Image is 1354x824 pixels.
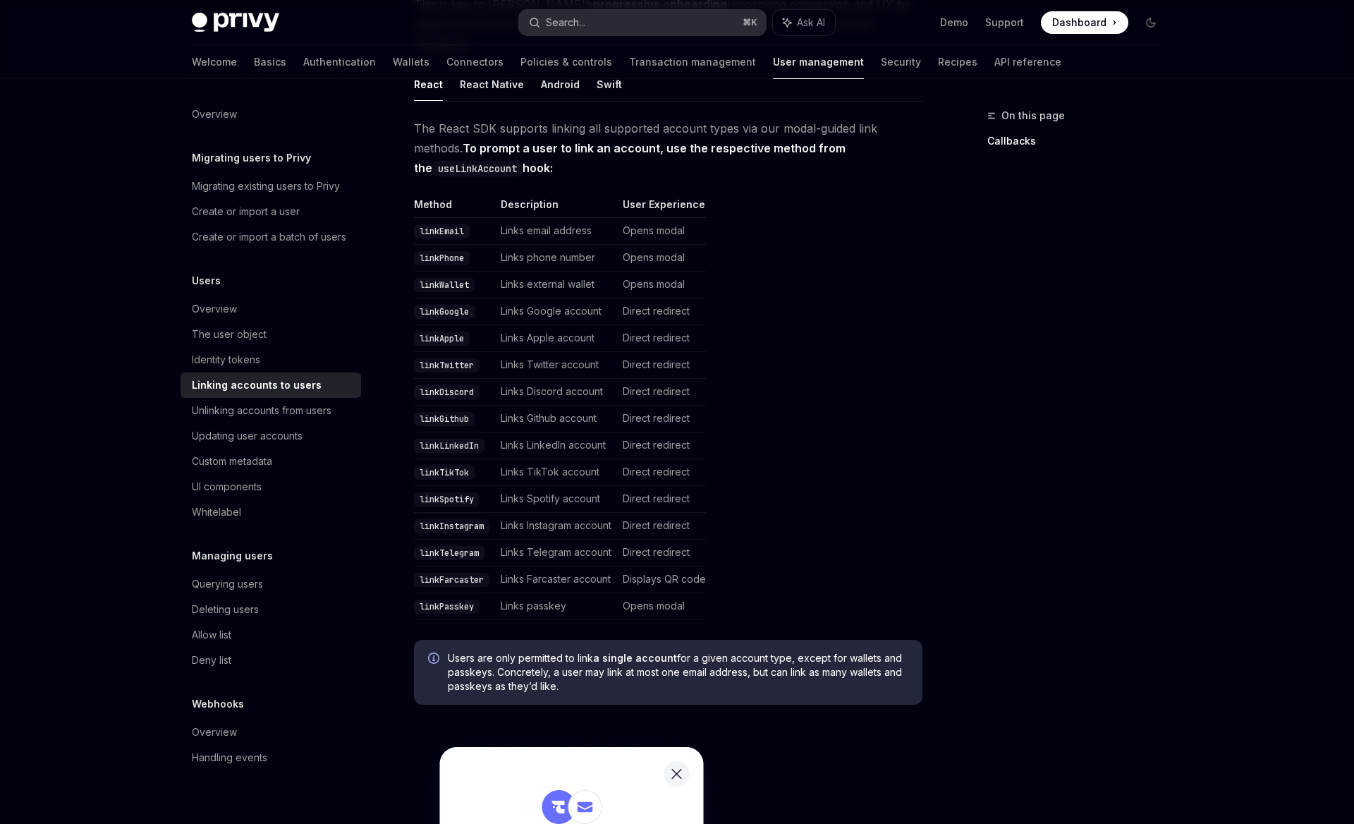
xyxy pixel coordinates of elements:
div: Identity tokens [192,351,260,368]
td: Opens modal [617,272,706,298]
a: Demo [940,16,968,30]
td: Direct redirect [617,540,706,566]
code: linkFarcaster [414,573,489,587]
button: React [414,68,443,101]
td: Links LinkedIn account [495,432,617,459]
button: Swift [597,68,622,101]
th: Description [495,198,617,218]
div: Handling events [192,749,267,766]
code: linkInstagram [414,519,489,533]
button: Toggle dark mode [1140,11,1162,34]
button: React Native [460,68,524,101]
div: Unlinking accounts from users [192,402,331,419]
div: UI components [192,478,262,495]
div: Whitelabel [192,504,241,521]
div: Overview [192,301,237,317]
td: Links Telegram account [495,540,617,566]
code: linkApple [414,332,470,346]
span: Ask AI [797,16,825,30]
td: Direct redirect [617,406,706,432]
td: Links passkey [495,593,617,620]
div: Migrating existing users to Privy [192,178,340,195]
a: Deleting users [181,597,361,622]
a: Create or import a user [181,199,361,224]
a: Overview [181,720,361,745]
a: Wallets [393,45,429,79]
h5: Users [192,272,221,289]
code: linkDiscord [414,385,480,399]
td: Direct redirect [617,379,706,406]
a: Create or import a batch of users [181,224,361,250]
td: Links Github account [495,406,617,432]
td: Opens modal [617,245,706,272]
div: Custom metadata [192,453,272,470]
code: linkTikTok [414,466,475,480]
button: Search...⌘K [519,10,766,35]
td: Links Google account [495,298,617,325]
h5: Migrating users to Privy [192,150,311,166]
img: dark logo [192,13,279,32]
div: Deny list [192,652,231,669]
td: Direct redirect [617,298,706,325]
h5: Webhooks [192,696,244,713]
span: On this page [1001,107,1065,124]
td: Opens modal [617,218,706,245]
td: Links Apple account [495,325,617,352]
a: Deny list [181,648,361,673]
div: Linking accounts to users [192,377,322,394]
code: linkEmail [414,224,470,238]
code: linkLinkedIn [414,439,484,453]
td: Direct redirect [617,513,706,540]
a: Migrating existing users to Privy [181,174,361,199]
div: Create or import a batch of users [192,229,346,246]
td: Links TikTok account [495,459,617,486]
code: linkPhone [414,251,470,265]
a: Custom metadata [181,449,361,474]
td: Links Discord account [495,379,617,406]
a: Welcome [192,45,237,79]
a: Dashboard [1041,11,1128,34]
a: Support [985,16,1024,30]
a: Overview [181,296,361,322]
a: Querying users [181,571,361,597]
svg: Info [428,653,442,667]
a: Unlinking accounts from users [181,398,361,423]
code: linkTwitter [414,358,480,372]
a: Handling events [181,745,361,770]
div: Allow list [192,626,231,643]
a: The user object [181,322,361,347]
a: Identity tokens [181,347,361,372]
td: Opens modal [617,593,706,620]
code: useLinkAccount [432,161,523,176]
td: Links Twitter account [495,352,617,379]
td: Links Instagram account [495,513,617,540]
button: Ask AI [773,10,835,35]
td: Links external wallet [495,272,617,298]
button: Android [541,68,580,101]
a: Connectors [446,45,504,79]
a: Security [881,45,921,79]
strong: To prompt a user to link an account, use the respective method from the hook: [414,141,846,175]
code: linkPasskey [414,600,480,614]
a: Policies & controls [520,45,612,79]
th: Method [414,198,495,218]
th: User Experience [617,198,706,218]
a: Basics [254,45,286,79]
td: Links phone number [495,245,617,272]
td: Displays QR code [617,566,706,593]
div: Search... [546,14,585,31]
a: Updating user accounts [181,423,361,449]
td: Direct redirect [617,352,706,379]
a: Allow list [181,622,361,648]
div: The user object [192,326,267,343]
a: Transaction management [629,45,756,79]
a: Linking accounts to users [181,372,361,398]
div: Create or import a user [192,203,300,220]
code: linkSpotify [414,492,480,507]
td: Links Spotify account [495,486,617,513]
code: linkTelegram [414,546,484,560]
div: Overview [192,106,237,123]
td: Direct redirect [617,432,706,459]
td: Links Farcaster account [495,566,617,593]
td: Direct redirect [617,486,706,513]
